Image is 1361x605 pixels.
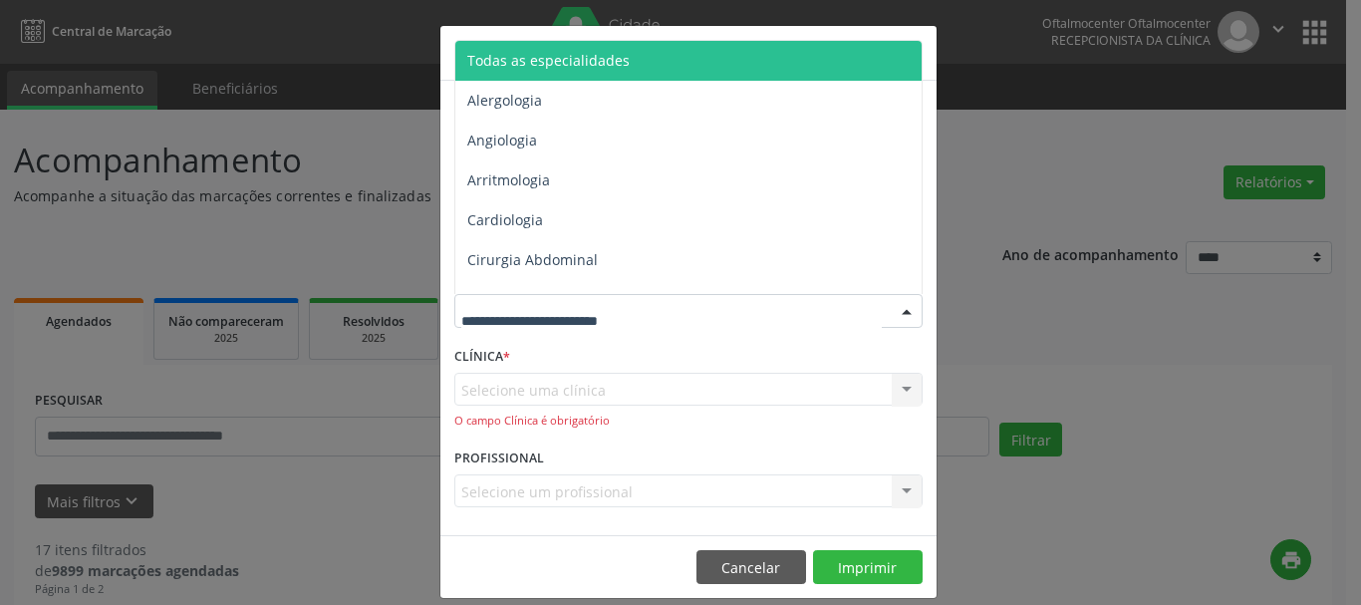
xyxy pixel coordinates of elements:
[467,290,590,309] span: Cirurgia Bariatrica
[467,91,542,110] span: Alergologia
[696,550,806,584] button: Cancelar
[454,40,682,66] h5: Relatório de agendamentos
[454,342,510,373] label: CLÍNICA
[454,413,923,430] div: O campo Clínica é obrigatório
[467,131,537,150] span: Angiologia
[467,210,543,229] span: Cardiologia
[467,170,550,189] span: Arritmologia
[897,26,937,75] button: Close
[454,444,544,474] label: PROFISSIONAL
[813,550,923,584] button: Imprimir
[467,51,630,70] span: Todas as especialidades
[467,250,598,269] span: Cirurgia Abdominal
